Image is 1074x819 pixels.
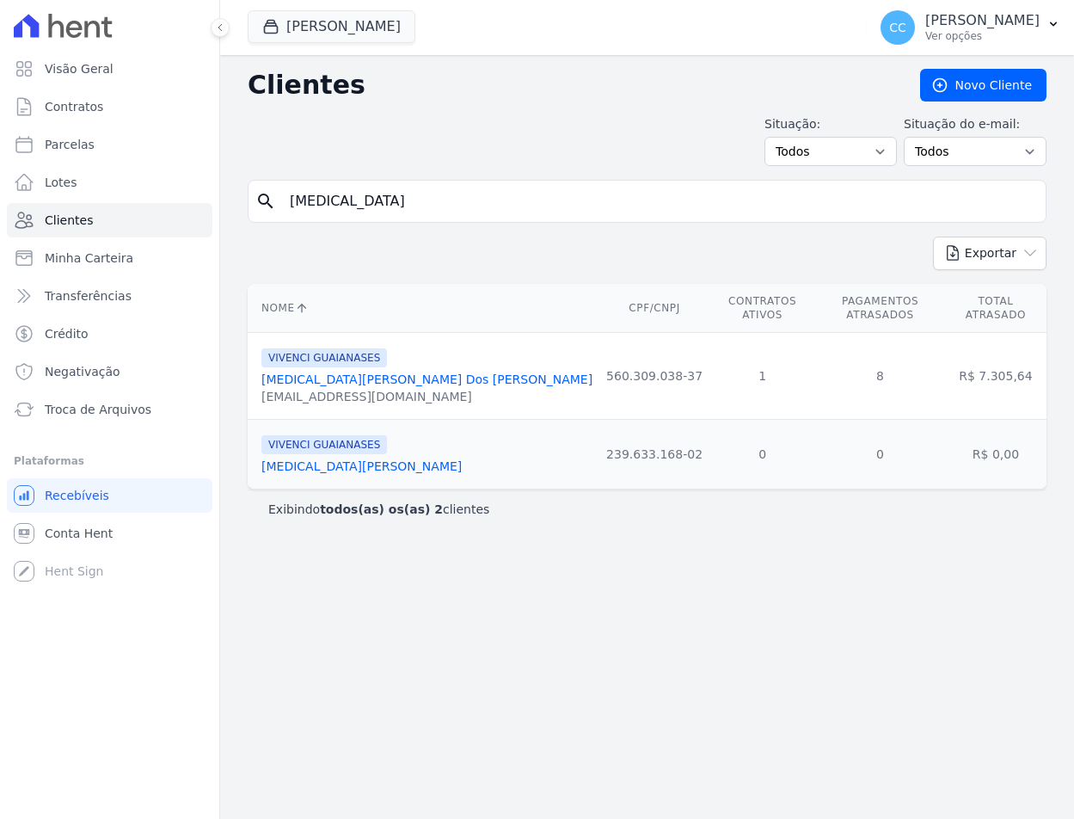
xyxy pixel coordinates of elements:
label: Situação do e-mail: [904,115,1046,133]
b: todos(as) os(as) 2 [320,502,443,516]
td: 0 [815,420,945,490]
button: Exportar [933,237,1046,270]
span: Transferências [45,287,132,305]
a: Lotes [7,165,212,200]
button: [PERSON_NAME] [248,10,415,43]
td: 560.309.038-37 [599,333,709,420]
span: Parcelas [45,136,95,153]
label: Situação: [764,115,897,133]
a: Recebíveis [7,478,212,513]
th: Contratos Ativos [709,284,815,333]
h2: Clientes [248,70,893,101]
span: VIVENCI GUAIANASES [261,435,387,454]
span: Conta Hent [45,525,113,542]
th: Nome [248,284,599,333]
th: CPF/CNPJ [599,284,709,333]
td: R$ 7.305,64 [945,333,1046,420]
a: Contratos [7,89,212,124]
span: Negativação [45,363,120,380]
a: [MEDICAL_DATA][PERSON_NAME] [261,459,462,473]
span: Crédito [45,325,89,342]
a: Parcelas [7,127,212,162]
p: Ver opções [925,29,1040,43]
span: Troca de Arquivos [45,401,151,418]
td: 0 [709,420,815,490]
a: [MEDICAL_DATA][PERSON_NAME] Dos [PERSON_NAME] [261,373,592,386]
span: Minha Carteira [45,249,133,267]
span: Recebíveis [45,487,109,504]
span: Visão Geral [45,60,114,77]
div: Plataformas [14,451,206,471]
th: Total Atrasado [945,284,1046,333]
a: Troca de Arquivos [7,392,212,427]
input: Buscar por nome, CPF ou e-mail [279,184,1039,219]
td: 1 [709,333,815,420]
i: search [255,191,276,212]
span: VIVENCI GUAIANASES [261,348,387,367]
span: Contratos [45,98,103,115]
td: 8 [815,333,945,420]
td: R$ 0,00 [945,420,1046,490]
a: Crédito [7,317,212,351]
a: Transferências [7,279,212,313]
div: [EMAIL_ADDRESS][DOMAIN_NAME] [261,388,592,405]
p: Exibindo clientes [268,501,489,518]
a: Novo Cliente [920,69,1046,102]
p: [PERSON_NAME] [925,12,1040,29]
span: Lotes [45,174,77,191]
th: Pagamentos Atrasados [815,284,945,333]
a: Visão Geral [7,52,212,86]
a: Conta Hent [7,516,212,551]
button: CC [PERSON_NAME] Ver opções [867,3,1074,52]
a: Negativação [7,354,212,389]
a: Minha Carteira [7,241,212,275]
td: 239.633.168-02 [599,420,709,490]
a: Clientes [7,203,212,237]
span: CC [889,22,906,34]
span: Clientes [45,212,93,229]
